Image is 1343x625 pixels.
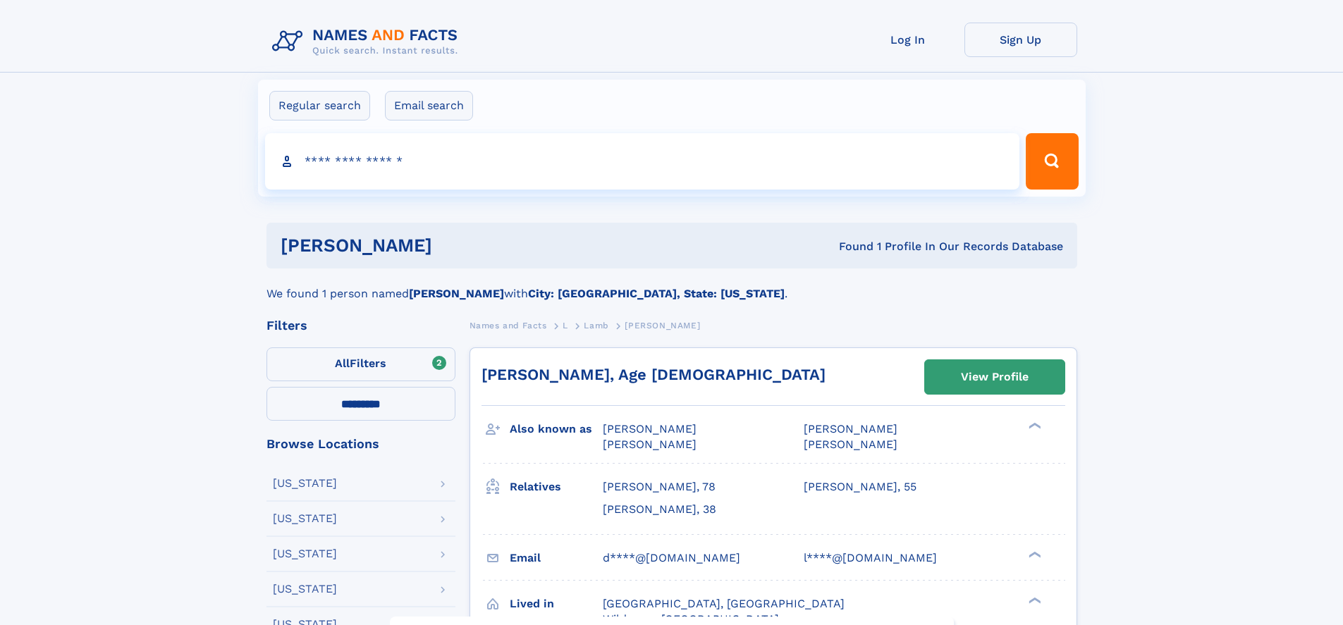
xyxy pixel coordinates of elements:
label: Regular search [269,91,370,120]
div: [US_STATE] [273,583,337,595]
input: search input [265,133,1020,190]
span: [PERSON_NAME] [603,438,697,451]
span: [PERSON_NAME] [603,422,697,435]
div: [US_STATE] [273,478,337,489]
a: Log In [852,23,964,57]
div: ❯ [1025,550,1042,559]
h3: Relatives [510,475,603,499]
a: Lamb [584,316,608,334]
span: All [335,357,350,370]
span: [PERSON_NAME] [804,422,897,435]
span: [GEOGRAPHIC_DATA], [GEOGRAPHIC_DATA] [603,597,845,610]
a: View Profile [925,360,1065,394]
b: City: [GEOGRAPHIC_DATA], State: [US_STATE] [528,287,785,300]
span: [PERSON_NAME] [804,438,897,451]
a: Names and Facts [470,316,547,334]
h3: Lived in [510,592,603,616]
h3: Also known as [510,417,603,441]
a: [PERSON_NAME], 38 [603,502,716,517]
h1: [PERSON_NAME] [281,237,636,254]
div: Filters [266,319,455,332]
img: Logo Names and Facts [266,23,470,61]
a: Sign Up [964,23,1077,57]
label: Filters [266,347,455,381]
div: ❯ [1025,595,1042,605]
span: Lamb [584,321,608,330]
a: [PERSON_NAME], 78 [603,479,716,495]
span: [PERSON_NAME] [625,321,700,330]
a: [PERSON_NAME], Age [DEMOGRAPHIC_DATA] [482,366,826,383]
div: We found 1 person named with . [266,268,1077,302]
b: [PERSON_NAME] [409,287,504,300]
div: [US_STATE] [273,513,337,524]
div: View Profile [961,361,1029,393]
a: L [563,316,568,334]
button: Search Button [1026,133,1078,190]
h3: Email [510,546,603,570]
div: ❯ [1025,421,1042,431]
a: [PERSON_NAME], 55 [804,479,916,495]
div: Browse Locations [266,438,455,450]
div: [US_STATE] [273,548,337,559]
span: L [563,321,568,330]
div: Found 1 Profile In Our Records Database [635,239,1063,254]
label: Email search [385,91,473,120]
